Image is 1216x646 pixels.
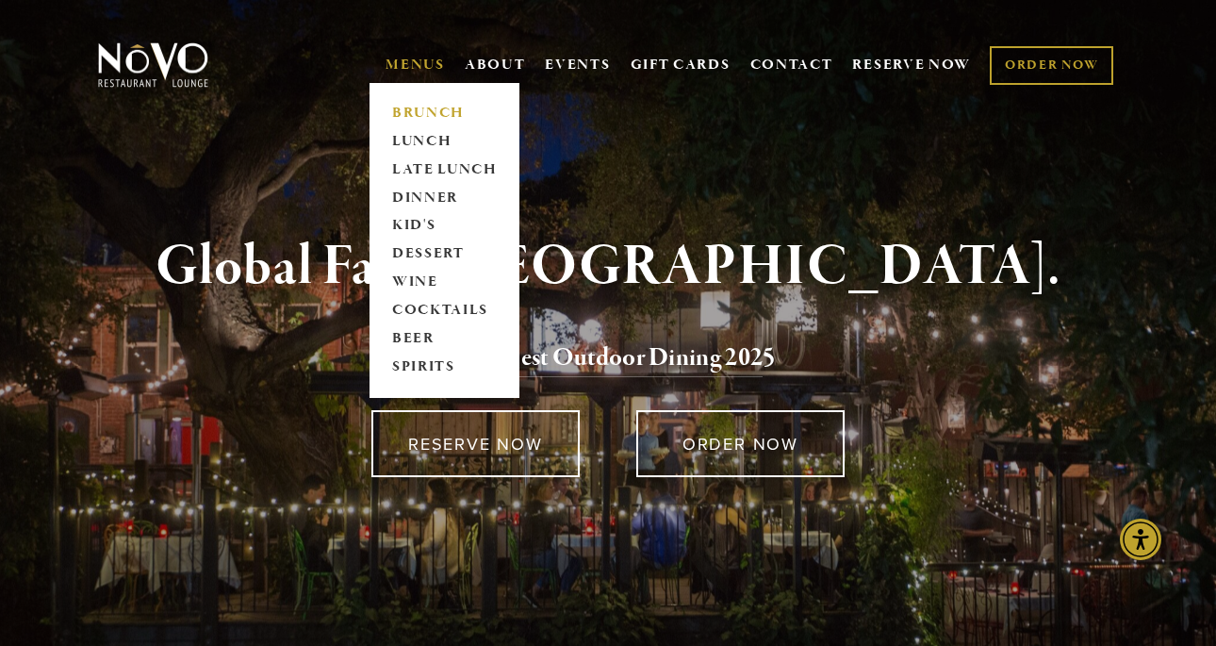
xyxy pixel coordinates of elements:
[386,269,503,297] a: WINE
[990,46,1113,85] a: ORDER NOW
[94,41,212,89] img: Novo Restaurant &amp; Lounge
[371,410,579,477] a: RESERVE NOW
[750,47,833,83] a: CONTACT
[636,410,844,477] a: ORDER NOW
[386,99,503,127] a: BRUNCH
[386,127,503,156] a: LUNCH
[1120,519,1161,560] div: Accessibility Menu
[125,339,1091,378] h2: 5
[386,240,503,269] a: DESSERT
[386,354,503,382] a: SPIRITS
[545,56,610,75] a: EVENTS
[386,325,503,354] a: BEER
[386,156,503,184] a: LATE LUNCH
[465,56,526,75] a: ABOUT
[386,297,503,325] a: COCKTAILS
[631,47,731,83] a: GIFT CARDS
[156,231,1060,303] strong: Global Fare. [GEOGRAPHIC_DATA].
[386,184,503,212] a: DINNER
[852,47,971,83] a: RESERVE NOW
[440,341,763,377] a: Voted Best Outdoor Dining 202
[386,212,503,240] a: KID'S
[386,56,445,75] a: MENUS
